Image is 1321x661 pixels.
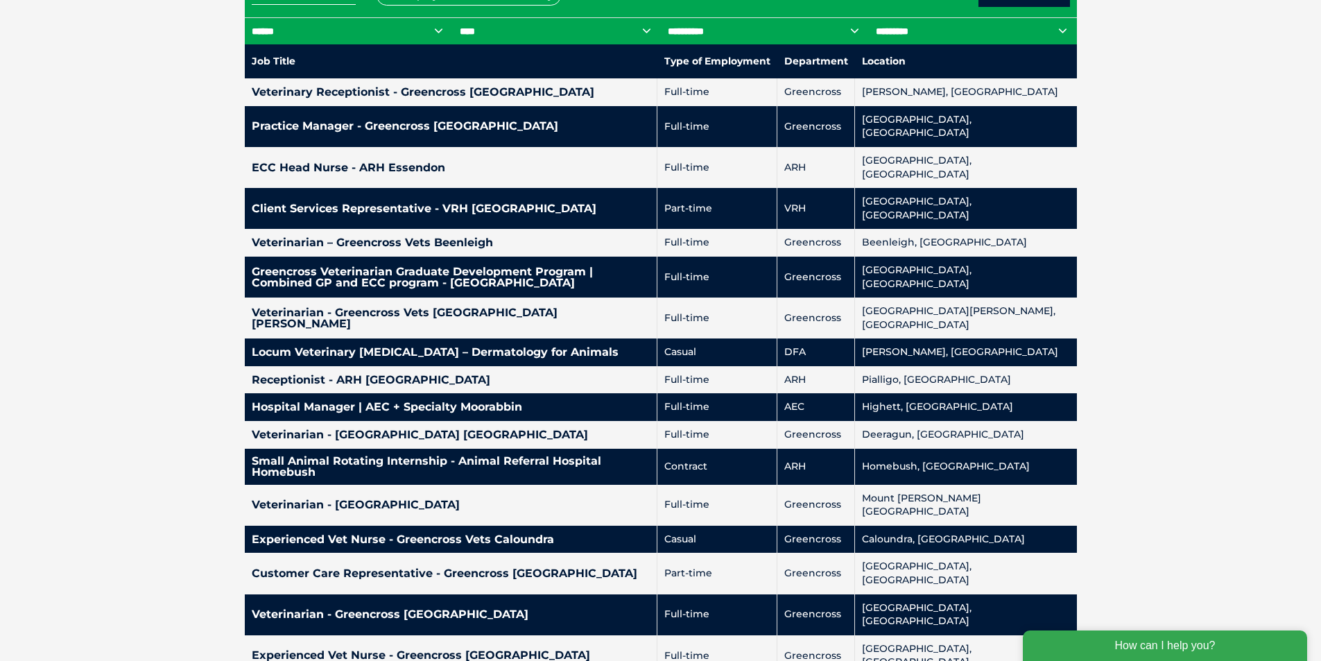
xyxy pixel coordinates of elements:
h4: ECC Head Nurse - ARH Essendon [252,162,650,173]
td: [GEOGRAPHIC_DATA], [GEOGRAPHIC_DATA] [855,594,1077,635]
td: Part-time [657,188,777,229]
td: Greencross [777,594,855,635]
td: Full-time [657,594,777,635]
td: Full-time [657,229,777,257]
h4: Receptionist - ARH [GEOGRAPHIC_DATA] [252,375,650,386]
td: Mount [PERSON_NAME][GEOGRAPHIC_DATA] [855,485,1077,526]
h4: Experienced Vet Nurse - Greencross [GEOGRAPHIC_DATA] [252,650,650,661]
td: Full-time [657,147,777,188]
td: Full-time [657,106,777,147]
td: ARH [777,449,855,485]
td: Full-time [657,257,777,298]
h4: Veterinarian - Greencross Vets [GEOGRAPHIC_DATA][PERSON_NAME] [252,307,650,329]
td: Greencross [777,553,855,594]
td: Part-time [657,553,777,594]
td: Pialligo, [GEOGRAPHIC_DATA] [855,366,1077,394]
td: Greencross [777,106,855,147]
nobr: Job Title [252,55,295,67]
td: [GEOGRAPHIC_DATA], [GEOGRAPHIC_DATA] [855,257,1077,298]
h4: Customer Care Representative - Greencross [GEOGRAPHIC_DATA] [252,568,650,579]
h4: Locum Veterinary [MEDICAL_DATA] – Dermatology for Animals [252,347,650,358]
h4: Veterinarian – Greencross Vets Beenleigh [252,237,650,248]
td: Greencross [777,298,855,338]
div: How can I help you? [8,8,293,39]
h4: Veterinary Receptionist - Greencross [GEOGRAPHIC_DATA] [252,87,650,98]
td: Greencross [777,229,855,257]
h4: Practice Manager - Greencross [GEOGRAPHIC_DATA] [252,121,650,132]
td: Greencross [777,421,855,449]
td: [GEOGRAPHIC_DATA][PERSON_NAME], [GEOGRAPHIC_DATA] [855,298,1077,338]
td: Full-time [657,421,777,449]
td: Full-time [657,366,777,394]
td: Full-time [657,393,777,421]
td: [PERSON_NAME], [GEOGRAPHIC_DATA] [855,338,1077,366]
td: Casual [657,338,777,366]
td: VRH [777,188,855,229]
td: Beenleigh, [GEOGRAPHIC_DATA] [855,229,1077,257]
nobr: Department [784,55,848,67]
td: DFA [777,338,855,366]
h4: Experienced Vet Nurse - Greencross Vets Caloundra [252,534,650,545]
h4: Veterinarian - [GEOGRAPHIC_DATA] [GEOGRAPHIC_DATA] [252,429,650,440]
td: Full-time [657,78,777,106]
td: Full-time [657,298,777,338]
td: ARH [777,366,855,394]
h4: Client Services Representative - VRH [GEOGRAPHIC_DATA] [252,203,650,214]
td: Greencross [777,485,855,526]
td: Caloundra, [GEOGRAPHIC_DATA] [855,526,1077,553]
td: Highett, [GEOGRAPHIC_DATA] [855,393,1077,421]
td: ARH [777,147,855,188]
h4: Veterinarian - [GEOGRAPHIC_DATA] [252,499,650,510]
td: [GEOGRAPHIC_DATA], [GEOGRAPHIC_DATA] [855,188,1077,229]
td: Contract [657,449,777,485]
td: [PERSON_NAME], [GEOGRAPHIC_DATA] [855,78,1077,106]
nobr: Location [862,55,906,67]
nobr: Type of Employment [664,55,770,67]
td: [GEOGRAPHIC_DATA], [GEOGRAPHIC_DATA] [855,106,1077,147]
td: Greencross [777,257,855,298]
td: Homebush, [GEOGRAPHIC_DATA] [855,449,1077,485]
h4: Small Animal Rotating Internship - Animal Referral Hospital Homebush [252,456,650,478]
td: Casual [657,526,777,553]
h4: Veterinarian - Greencross [GEOGRAPHIC_DATA] [252,609,650,620]
td: Greencross [777,78,855,106]
td: Full-time [657,485,777,526]
td: AEC [777,393,855,421]
td: [GEOGRAPHIC_DATA], [GEOGRAPHIC_DATA] [855,147,1077,188]
td: Deeragun, [GEOGRAPHIC_DATA] [855,421,1077,449]
td: Greencross [777,526,855,553]
td: [GEOGRAPHIC_DATA], [GEOGRAPHIC_DATA] [855,553,1077,594]
h4: Greencross Veterinarian Graduate Development Program | Combined GP and ECC program - [GEOGRAPHIC_... [252,266,650,289]
h4: Hospital Manager | AEC + Specialty Moorabbin [252,402,650,413]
